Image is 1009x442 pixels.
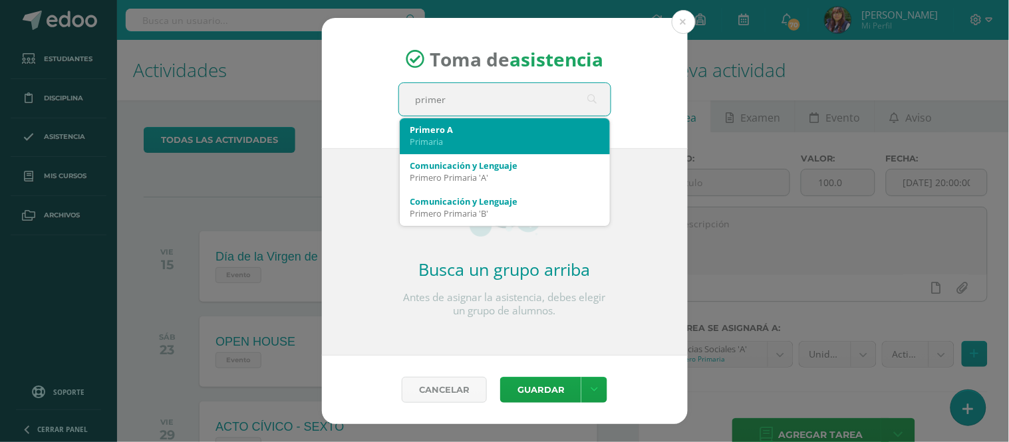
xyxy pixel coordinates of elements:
[500,377,581,403] button: Guardar
[398,291,611,318] p: Antes de asignar la asistencia, debes elegir un grupo de alumnos.
[410,171,599,183] div: Primero Primaria 'A'
[410,195,599,207] div: Comunicación y Lenguaje
[672,10,696,34] button: Close (Esc)
[402,377,487,403] a: Cancelar
[410,124,599,136] div: Primero A
[430,47,603,72] span: Toma de
[410,136,599,148] div: Primaria
[410,207,599,219] div: Primero Primaria 'B'
[399,83,611,116] input: Busca un grado o sección aquí...
[509,47,603,72] strong: asistencia
[398,258,611,280] h2: Busca un grupo arriba
[410,160,599,171] div: Comunicación y Lenguaje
